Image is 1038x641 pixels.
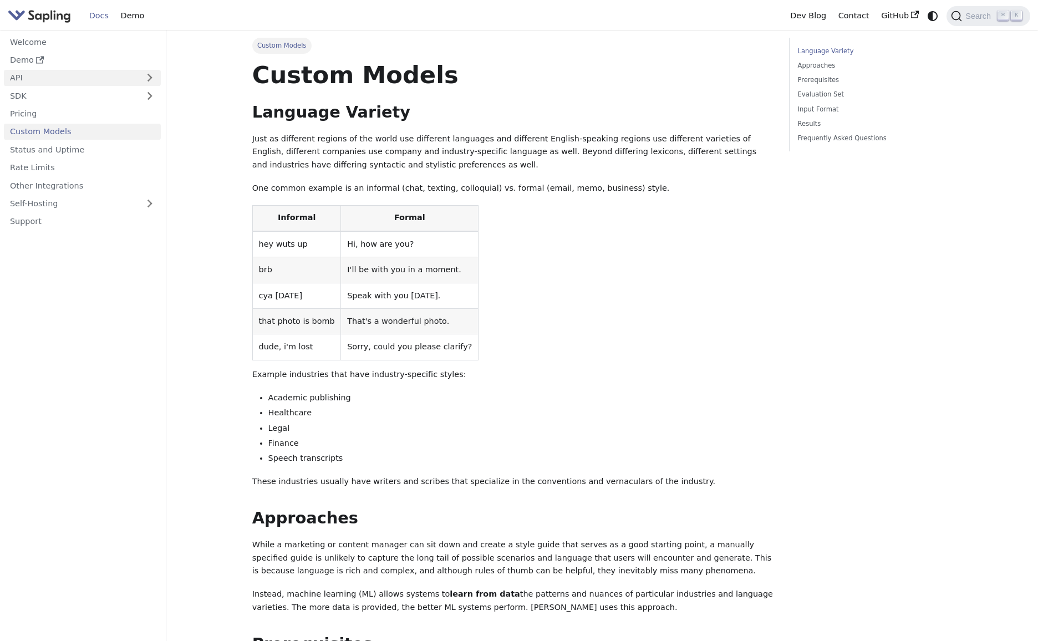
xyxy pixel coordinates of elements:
[252,205,341,231] th: Informal
[998,11,1009,21] kbd: ⌘
[341,257,479,283] td: I'll be with you in a moment.
[798,119,948,129] a: Results
[4,70,139,86] a: API
[252,231,341,257] td: hey wuts up
[252,475,774,489] p: These industries usually have writers and scribes that specialize in the conventions and vernacul...
[4,88,139,104] a: SDK
[252,38,312,53] span: Custom Models
[875,7,924,24] a: GitHub
[798,133,948,144] a: Frequently Asked Questions
[341,283,479,308] td: Speak with you [DATE].
[450,589,520,598] strong: learn from data
[4,141,161,157] a: Status and Uptime
[115,7,150,24] a: Demo
[4,52,161,68] a: Demo
[798,89,948,100] a: Evaluation Set
[341,309,479,334] td: That's a wonderful photo.
[252,309,341,334] td: that photo is bomb
[784,7,832,24] a: Dev Blog
[341,231,479,257] td: Hi, how are you?
[798,60,948,71] a: Approaches
[252,182,774,195] p: One common example is an informal (chat, texting, colloquial) vs. formal (email, memo, business) ...
[139,70,161,86] button: Expand sidebar category 'API'
[268,406,774,420] li: Healthcare
[139,88,161,104] button: Expand sidebar category 'SDK'
[798,104,948,115] a: Input Format
[341,334,479,360] td: Sorry, could you please clarify?
[252,38,774,53] nav: Breadcrumbs
[4,160,161,176] a: Rate Limits
[252,103,774,123] h2: Language Variety
[252,60,774,90] h1: Custom Models
[8,8,75,24] a: Sapling.ai
[268,437,774,450] li: Finance
[1011,11,1022,21] kbd: K
[8,8,71,24] img: Sapling.ai
[4,196,161,212] a: Self-Hosting
[252,334,341,360] td: dude, i'm lost
[252,133,774,172] p: Just as different regions of the world use different languages and different English-speaking reg...
[4,34,161,50] a: Welcome
[341,205,479,231] th: Formal
[798,75,948,85] a: Prerequisites
[252,588,774,614] p: Instead, machine learning (ML) allows systems to the patterns and nuances of particular industrie...
[798,46,948,57] a: Language Variety
[268,391,774,405] li: Academic publishing
[962,12,998,21] span: Search
[925,8,941,24] button: Switch between dark and light mode (currently system mode)
[268,452,774,465] li: Speech transcripts
[947,6,1030,26] button: Search (Command+K)
[83,7,115,24] a: Docs
[4,106,161,122] a: Pricing
[4,124,161,140] a: Custom Models
[268,422,774,435] li: Legal
[252,538,774,578] p: While a marketing or content manager can sit down and create a style guide that serves as a good ...
[4,213,161,230] a: Support
[4,177,161,194] a: Other Integrations
[252,283,341,308] td: cya [DATE]
[252,257,341,283] td: brb
[252,508,774,528] h2: Approaches
[832,7,876,24] a: Contact
[252,368,774,381] p: Example industries that have industry-specific styles:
